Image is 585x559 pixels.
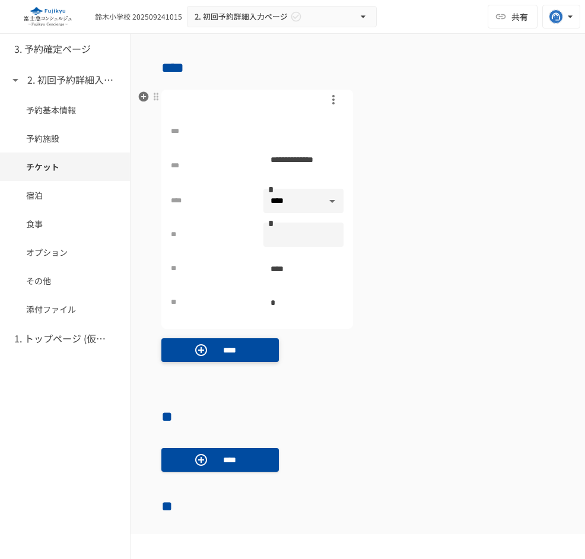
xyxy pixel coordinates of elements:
span: 共有 [511,10,528,23]
img: eQeGXtYPV2fEKIA3pizDiVdzO5gJTl2ahLbsPaD2E4R [9,7,85,26]
button: 共有 [488,5,538,28]
h6: 2. 初回予約詳細入力ページ [27,72,122,88]
h6: 1. トップページ (仮予約一覧) [14,331,109,347]
span: 食事 [26,217,104,230]
span: 予約施設 [26,132,104,145]
h6: 3. 予約確定ページ [14,42,91,57]
span: 宿泊 [26,189,104,202]
button: 2. 初回予約詳細入力ページ [187,6,377,27]
div: 鈴木小学校 202509241015 [95,11,182,22]
span: その他 [26,274,104,287]
span: 予約基本情報 [26,103,104,116]
span: オプション [26,246,104,259]
span: 添付ファイル [26,303,104,316]
span: チケット [26,160,104,173]
span: 2. 初回予約詳細入力ページ [195,10,288,23]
